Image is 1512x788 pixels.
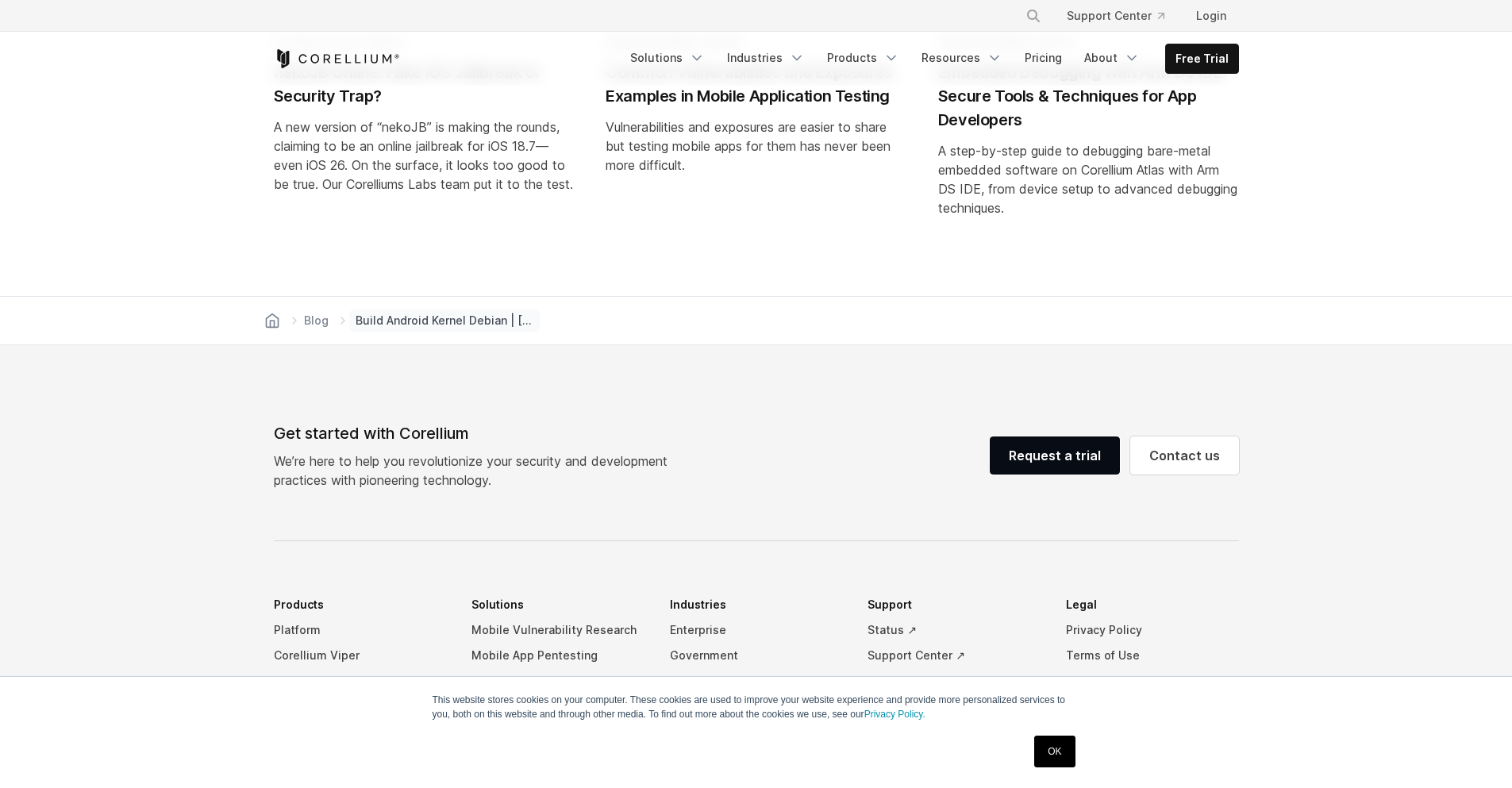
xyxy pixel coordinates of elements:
a: Government [670,643,843,668]
a: Contact us [1130,436,1239,475]
a: Login [1183,2,1239,30]
p: We’re here to help you revolutionize your security and development practices with pioneering tech... [274,452,680,490]
a: Industries [718,44,814,72]
a: Products [818,44,909,72]
a: Corellium Falcon [274,668,447,694]
a: Terms of Use [1066,643,1239,668]
a: Mobile Vulnerability Research [471,617,644,643]
div: Vulnerabilities and exposures are easier to share but testing mobile apps for them has never been... [606,117,906,175]
a: Platform [274,617,447,643]
a: About [1075,44,1149,72]
a: Corellium Viper [274,643,447,668]
a: Free Trial [1166,44,1238,73]
div: Navigation Menu [1006,2,1239,30]
a: Enterprise [670,617,843,643]
a: Request a trial [990,436,1120,475]
a: Privacy Policy. [864,709,925,720]
div: Navigation Menu [621,44,1239,74]
a: Corellium Home [274,49,400,68]
div: A new version of “nekoJB” is making the rounds, claiming to be an online jailbreak for iOS 18.7—e... [274,117,575,194]
a: Mobile App Pentesting [471,643,644,668]
a: Intellectual Property [1066,668,1239,694]
div: A step-by-step guide to debugging bare-metal embedded software on Corellium Atlas with Arm DS IDE... [938,141,1239,217]
a: Blog [301,309,332,332]
a: OK [1034,736,1075,767]
a: Privacy Policy [1066,617,1239,643]
a: Support Center ↗ [868,643,1041,668]
span: Blog [304,313,329,329]
div: Get started with Corellium [274,421,680,445]
a: Chat with a human [868,668,1041,694]
a: Resources [912,44,1012,72]
button: Search [1019,2,1048,30]
a: Pricing [1015,44,1071,72]
a: Status ↗ [868,617,1041,643]
h2: Embedded Debugging with Arm DS IDE: Secure Tools & Techniques for App Developers [938,60,1239,132]
span: Build Android Kernel Debian | [Step-by-[PERSON_NAME]] [349,309,540,332]
a: Support Center [1054,2,1177,30]
a: Solutions [621,44,714,72]
p: This website stores cookies on your computer. These cookies are used to improve your website expe... [433,693,1080,721]
a: Hardware [670,668,843,694]
a: Mobile App DevOps [471,668,644,694]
